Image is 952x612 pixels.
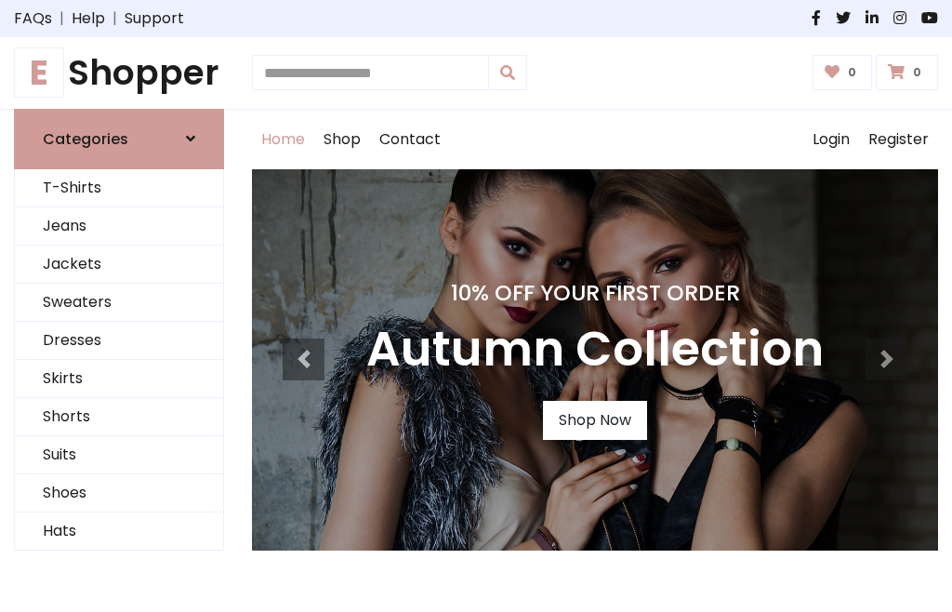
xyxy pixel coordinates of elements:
a: Help [72,7,105,30]
a: Shop Now [543,401,647,440]
a: Shoes [15,474,223,512]
a: Jackets [15,246,223,284]
a: EShopper [14,52,224,94]
a: Suits [15,436,223,474]
h6: Categories [43,130,128,148]
a: Sweaters [15,284,223,322]
a: 0 [876,55,938,90]
a: Shop [314,110,370,169]
a: Shorts [15,398,223,436]
a: Contact [370,110,450,169]
span: | [105,7,125,30]
h4: 10% Off Your First Order [366,280,824,306]
h1: Shopper [14,52,224,94]
a: Categories [14,109,224,169]
span: 0 [908,64,926,81]
a: Login [803,110,859,169]
h3: Autumn Collection [366,321,824,379]
a: T-Shirts [15,169,223,207]
a: Register [859,110,938,169]
a: Hats [15,512,223,551]
a: Home [252,110,314,169]
span: | [52,7,72,30]
a: Dresses [15,322,223,360]
a: Support [125,7,184,30]
a: FAQs [14,7,52,30]
a: 0 [813,55,873,90]
a: Jeans [15,207,223,246]
a: Skirts [15,360,223,398]
span: E [14,47,64,98]
span: 0 [843,64,861,81]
